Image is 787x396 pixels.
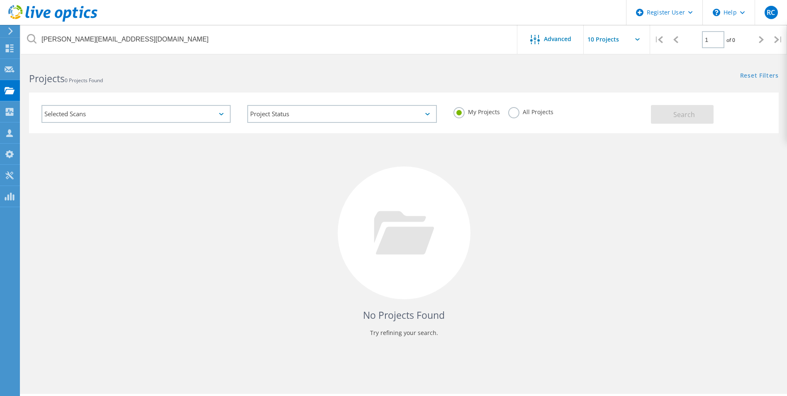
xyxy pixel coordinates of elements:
[453,107,500,115] label: My Projects
[767,9,775,16] span: RC
[770,25,787,54] div: |
[65,77,103,84] span: 0 Projects Found
[37,308,770,322] h4: No Projects Found
[21,25,518,54] input: Search projects by name, owner, ID, company, etc
[544,36,571,42] span: Advanced
[247,105,436,123] div: Project Status
[740,73,779,80] a: Reset Filters
[650,25,667,54] div: |
[41,105,231,123] div: Selected Scans
[508,107,553,115] label: All Projects
[651,105,714,124] button: Search
[8,17,97,23] a: Live Optics Dashboard
[37,326,770,340] p: Try refining your search.
[29,72,65,85] b: Projects
[726,37,735,44] span: of 0
[673,110,695,119] span: Search
[713,9,720,16] svg: \n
